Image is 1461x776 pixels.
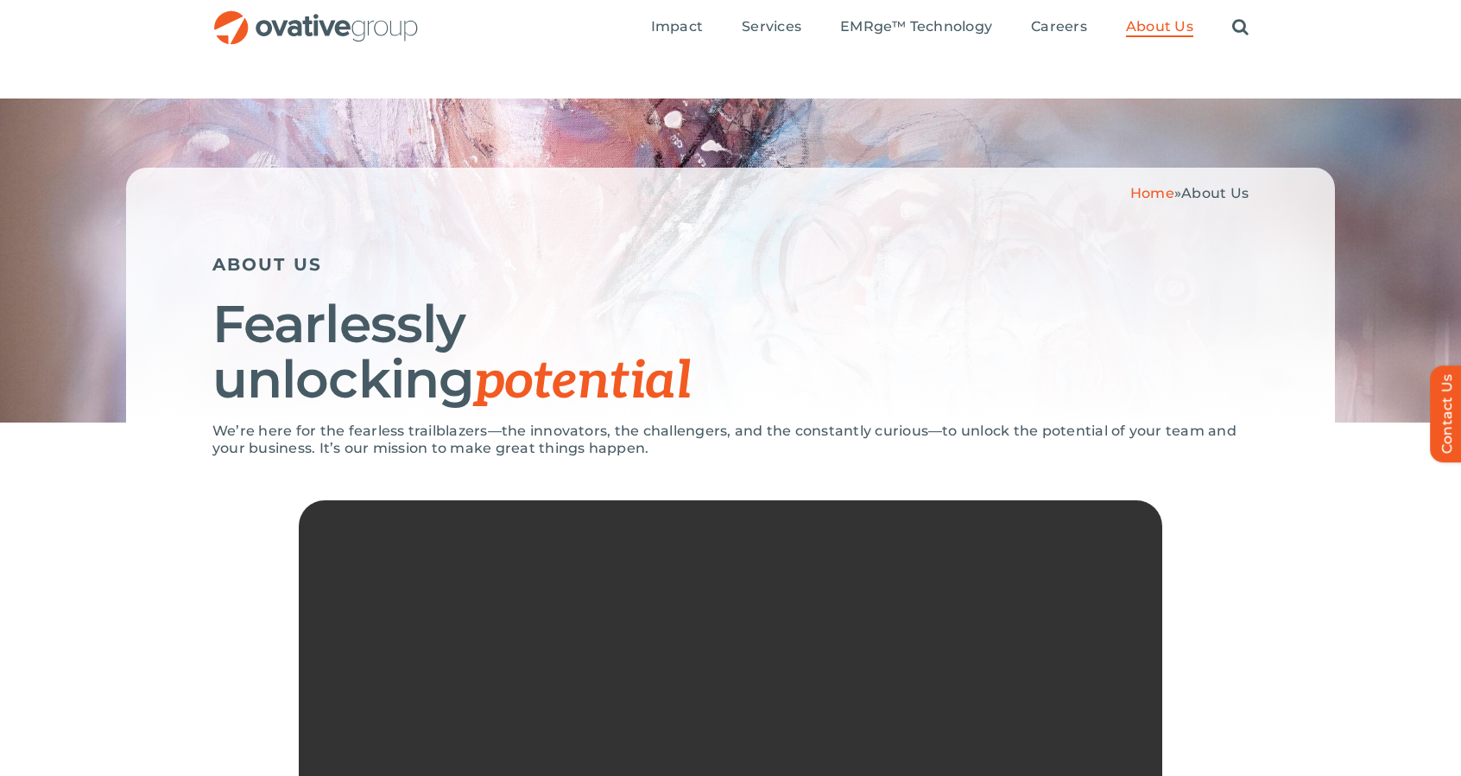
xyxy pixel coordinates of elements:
[1130,185,1174,201] a: Home
[651,18,703,35] span: Impact
[840,18,992,35] span: EMRge™ Technology
[1126,18,1193,35] span: About Us
[1232,18,1249,37] a: Search
[840,18,992,37] a: EMRge™ Technology
[1181,185,1249,201] span: About Us
[212,254,1249,275] h5: ABOUT US
[212,9,420,25] a: OG_Full_horizontal_RGB
[474,351,691,413] span: potential
[212,296,1249,410] h1: Fearlessly unlocking
[1126,18,1193,37] a: About Us
[1031,18,1087,37] a: Careers
[742,18,801,35] span: Services
[1031,18,1087,35] span: Careers
[1130,185,1249,201] span: »
[742,18,801,37] a: Services
[212,423,1249,457] p: We’re here for the fearless trailblazers—the innovators, the challengers, and the constantly curi...
[651,18,703,37] a: Impact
